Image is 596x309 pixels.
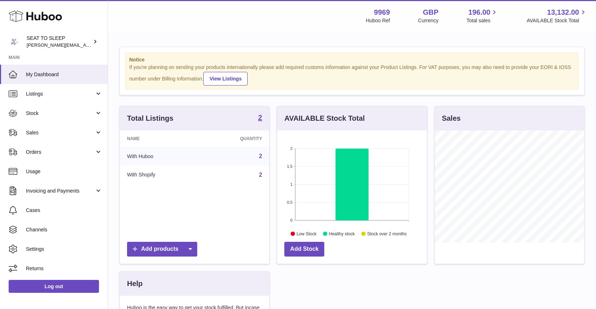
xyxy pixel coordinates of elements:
text: 0.5 [287,200,293,204]
a: 2 [259,153,262,159]
a: Add Stock [284,242,324,257]
text: 1.5 [287,164,293,169]
span: Stock [26,110,95,117]
div: Huboo Ref [366,17,390,24]
span: Returns [26,265,102,272]
img: amy@seattosleep.co.uk [9,36,19,47]
a: 2 [259,172,262,178]
span: AVAILABLE Stock Total [527,17,587,24]
span: Total sales [466,17,498,24]
text: 2 [290,146,293,151]
strong: Notice [129,56,575,63]
text: Healthy stock [329,231,355,236]
text: Stock over 2 months [367,231,407,236]
h3: Help [127,279,143,289]
th: Quantity [200,130,269,147]
div: If you're planning on sending your products internationally please add required customs informati... [129,64,575,86]
span: Channels [26,226,102,233]
text: 0 [290,218,293,222]
span: 13,132.00 [547,8,579,17]
span: My Dashboard [26,71,102,78]
a: 2 [258,114,262,123]
th: Name [120,130,200,147]
a: Log out [9,280,99,293]
span: 196.00 [468,8,490,17]
td: With Shopify [120,166,200,184]
text: Low Stock [297,231,317,236]
h3: Sales [442,114,461,123]
span: Invoicing and Payments [26,188,95,194]
a: 13,132.00 AVAILABLE Stock Total [527,8,587,24]
a: 196.00 Total sales [466,8,498,24]
div: SEAT TO SLEEP [27,35,91,49]
td: With Huboo [120,147,200,166]
span: Settings [26,246,102,253]
span: Sales [26,129,95,136]
span: [PERSON_NAME][EMAIL_ADDRESS][DOMAIN_NAME] [27,42,144,48]
text: 1 [290,182,293,186]
h3: Total Listings [127,114,173,123]
span: Cases [26,207,102,214]
div: Currency [418,17,439,24]
span: Usage [26,168,102,175]
span: Listings [26,91,95,97]
h3: AVAILABLE Stock Total [284,114,365,123]
strong: 9969 [374,8,390,17]
a: Add products [127,242,197,257]
strong: 2 [258,114,262,121]
a: View Listings [203,72,248,86]
span: Orders [26,149,95,156]
strong: GBP [423,8,438,17]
